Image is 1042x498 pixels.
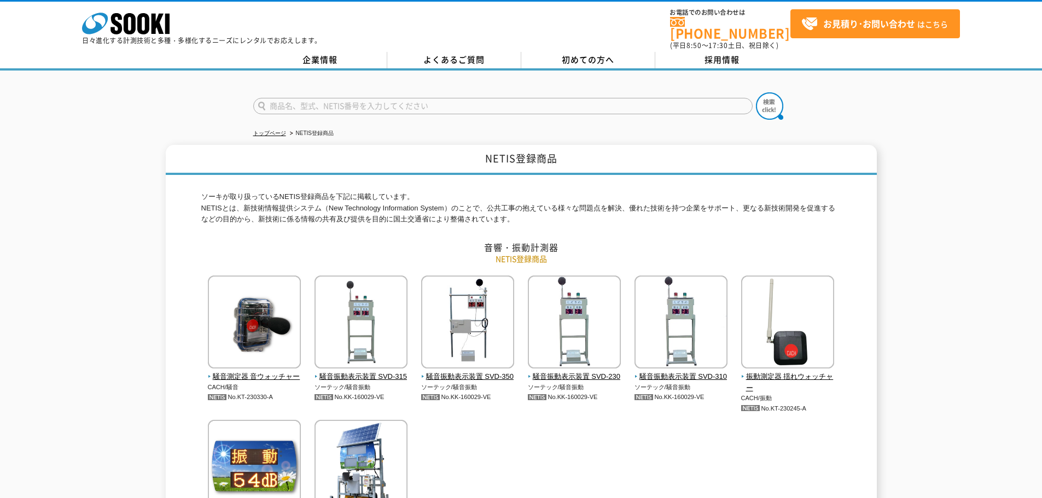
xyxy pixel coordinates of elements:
[741,371,835,394] span: 振動測定器 揺れウォッチャー
[253,98,753,114] input: 商品名、型式、NETIS番号を入力してください
[421,383,515,392] p: ソーテック/騒音振動
[756,92,783,120] img: btn_search.png
[288,128,334,139] li: NETIS登録商品
[741,394,835,403] p: CACH/振動
[82,37,322,44] p: 日々進化する計測技術と多種・多様化するニーズにレンタルでお応えします。
[315,391,408,403] p: No.KK-160029-VE
[562,54,614,66] span: 初めての方へ
[315,371,408,383] span: 騒音振動表示装置 SVD-315
[634,361,728,383] a: 騒音振動表示装置 SVD-310
[686,40,702,50] span: 8:50
[741,403,835,414] p: No.KT-230245-A
[387,52,521,68] a: よくあるご質問
[670,17,790,39] a: [PHONE_NUMBER]
[421,371,515,383] span: 騒音振動表示装置 SVD-350
[315,361,408,383] a: 騒音振動表示装置 SVD-315
[634,371,728,383] span: 騒音振動表示装置 SVD-310
[655,52,789,68] a: 採用情報
[208,391,301,403] p: No.KT-230330-A
[208,276,301,371] img: 騒音測定器 音ウォッチャー
[670,9,790,16] span: お電話でのお問い合わせは
[166,145,877,175] h1: NETIS登録商品
[634,391,728,403] p: No.KK-160029-VE
[790,9,960,38] a: お見積り･お問い合わせはこちら
[801,16,948,32] span: はこちら
[315,276,408,371] img: 騒音振動表示装置 SVD-315
[253,52,387,68] a: 企業情報
[315,383,408,392] p: ソーテック/騒音振動
[208,361,301,383] a: 騒音測定器 音ウォッチャー
[634,383,728,392] p: ソーテック/騒音振動
[201,253,841,265] p: NETIS登録商品
[741,276,834,371] img: 振動測定器 揺れウォッチャー
[521,52,655,68] a: 初めての方へ
[201,242,841,253] h2: 音響・振動計測器
[208,383,301,392] p: CACH/騒音
[253,130,286,136] a: トップページ
[421,276,514,371] img: 騒音振動表示装置 SVD-350
[634,276,727,371] img: 騒音振動表示装置 SVD-310
[208,371,301,383] span: 騒音測定器 音ウォッチャー
[741,361,835,394] a: 振動測定器 揺れウォッチャー
[528,371,621,383] span: 騒音振動表示装置 SVD-230
[528,391,621,403] p: No.KK-160029-VE
[421,361,515,383] a: 騒音振動表示装置 SVD-350
[670,40,778,50] span: (平日 ～ 土日、祝日除く)
[823,17,915,30] strong: お見積り･お問い合わせ
[528,361,621,383] a: 騒音振動表示装置 SVD-230
[528,276,621,371] img: 騒音振動表示装置 SVD-230
[528,383,621,392] p: ソーテック/騒音振動
[201,191,841,225] p: ソーキが取り扱っているNETIS登録商品を下記に掲載しています。 NETISとは、新技術情報提供システム（New Technology Information System）のことで、公共工事の...
[708,40,728,50] span: 17:30
[421,391,515,403] p: No.KK-160029-VE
